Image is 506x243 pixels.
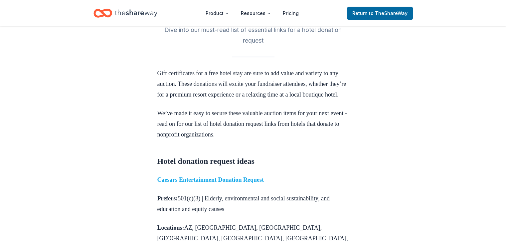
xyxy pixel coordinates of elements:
strong: Locations: [157,224,184,231]
p: Gift certificates for a free hotel stay are sure to add value and variety to any auction. These d... [157,68,349,100]
p: 501(c)(3) | Elderly, environmental and social sustainability, and education and equity causes [157,193,349,214]
h2: Hotel donation request ideas [157,156,349,166]
a: Caesars Entertainment Donation Request [157,176,264,183]
a: Pricing [277,7,304,20]
p: We’ve made it easy to secure these valuable auction items for your next event - read on for our l... [157,108,349,140]
span: to TheShareWay [369,10,408,16]
nav: Main [200,5,304,21]
a: Returnto TheShareWay [347,7,413,20]
strong: Prefers: [157,195,178,202]
button: Resources [236,7,276,20]
a: Home [93,5,157,21]
span: Return [352,9,408,17]
h2: Dive into our must-read list of essential links for a hotel donation request [157,25,349,46]
button: Product [200,7,234,20]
